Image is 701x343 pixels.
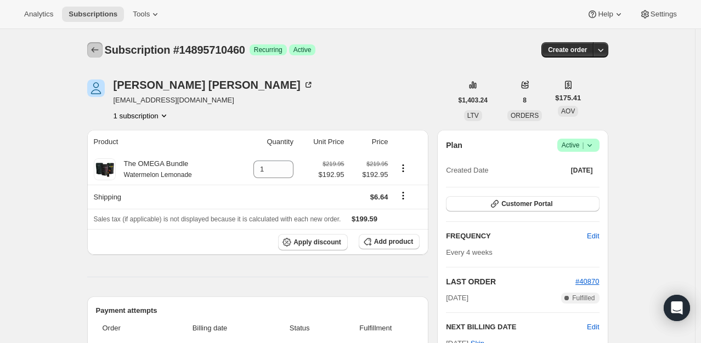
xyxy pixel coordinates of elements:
span: $175.41 [555,93,581,104]
span: Fulfillment [338,323,414,334]
div: [PERSON_NAME] [PERSON_NAME] [114,79,314,90]
button: 8 [516,93,533,108]
span: Subscriptions [69,10,117,19]
div: The OMEGA Bundle [116,158,192,180]
img: product img [94,158,116,180]
th: Price [347,130,391,154]
span: 8 [523,96,527,105]
span: $192.95 [350,169,388,180]
span: Customer Portal [501,199,552,208]
span: David Kirlew [87,79,105,97]
span: $6.64 [370,193,388,201]
button: Edit [580,227,606,245]
span: Add product [374,237,413,246]
span: Settings [651,10,677,19]
span: [DATE] [446,293,468,304]
span: Help [598,10,613,19]
span: $1,403.24 [459,96,488,105]
button: Shipping actions [394,190,412,202]
h2: FREQUENCY [446,231,587,242]
small: $219.95 [323,161,344,167]
span: $192.95 [318,169,344,180]
button: Product actions [114,110,169,121]
th: Product [87,130,234,154]
button: Analytics [18,7,60,22]
span: Every 4 weeks [446,248,493,256]
span: LTV [467,112,479,119]
button: Settings [633,7,683,22]
span: Recurring [254,45,282,54]
span: Create order [548,45,587,54]
span: Subscription #14895710460 [105,44,245,56]
button: Apply discount [278,234,348,250]
span: Analytics [24,10,53,19]
span: | [582,141,584,150]
button: Create order [541,42,593,58]
th: Order [96,316,156,340]
small: $219.95 [366,161,388,167]
button: Product actions [394,162,412,174]
span: Apply discount [293,238,341,247]
h2: NEXT BILLING DATE [446,322,587,333]
div: Open Intercom Messenger [664,295,690,321]
button: Subscriptions [87,42,103,58]
span: Active [562,140,595,151]
span: ORDERS [511,112,539,119]
span: Tools [133,10,150,19]
button: Customer Portal [446,196,599,211]
th: Quantity [234,130,297,154]
th: Shipping [87,185,234,209]
span: $199.59 [352,215,377,223]
h2: Payment attempts [96,305,420,316]
span: Created Date [446,165,488,176]
button: [DATE] [564,163,600,178]
span: Status [268,323,332,334]
span: Billing date [159,323,261,334]
button: $1,403.24 [452,93,494,108]
span: [EMAIL_ADDRESS][DOMAIN_NAME] [114,95,314,106]
span: Fulfilled [572,294,595,302]
span: [DATE] [571,166,593,175]
h2: Plan [446,140,462,151]
button: Tools [126,7,167,22]
a: #40870 [575,277,599,285]
span: AOV [561,107,575,115]
th: Unit Price [297,130,348,154]
small: Watermelon Lemonade [124,171,192,179]
span: Active [293,45,312,54]
button: Help [580,7,630,22]
button: Subscriptions [62,7,124,22]
button: #40870 [575,276,599,287]
h2: LAST ORDER [446,276,575,287]
span: Edit [587,231,599,242]
button: Add product [359,234,420,249]
span: Sales tax (if applicable) is not displayed because it is calculated with each new order. [94,215,341,223]
button: Edit [587,322,599,333]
